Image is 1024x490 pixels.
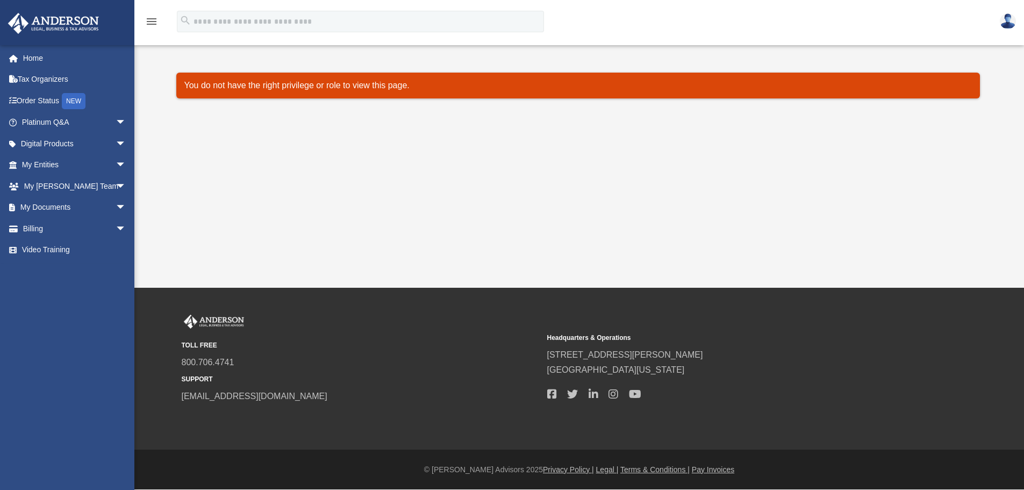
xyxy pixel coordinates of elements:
[8,90,142,112] a: Order StatusNEW
[145,15,158,28] i: menu
[547,332,905,344] small: Headquarters & Operations
[116,112,137,134] span: arrow_drop_down
[182,315,246,329] img: Anderson Advisors Platinum Portal
[184,78,972,93] p: You do not have the right privilege or role to view this page.
[8,133,142,154] a: Digital Productsarrow_drop_down
[182,374,540,385] small: SUPPORT
[1000,13,1016,29] img: User Pic
[116,218,137,240] span: arrow_drop_down
[8,47,142,69] a: Home
[116,197,137,219] span: arrow_drop_down
[182,392,327,401] a: [EMAIL_ADDRESS][DOMAIN_NAME]
[145,19,158,28] a: menu
[116,133,137,155] span: arrow_drop_down
[543,465,594,474] a: Privacy Policy |
[692,465,734,474] a: Pay Invoices
[8,175,142,197] a: My [PERSON_NAME] Teamarrow_drop_down
[116,154,137,176] span: arrow_drop_down
[8,69,142,90] a: Tax Organizers
[620,465,690,474] a: Terms & Conditions |
[8,218,142,239] a: Billingarrow_drop_down
[182,358,234,367] a: 800.706.4741
[547,350,703,359] a: [STREET_ADDRESS][PERSON_NAME]
[8,154,142,176] a: My Entitiesarrow_drop_down
[182,340,540,351] small: TOLL FREE
[134,463,1024,477] div: © [PERSON_NAME] Advisors 2025
[116,175,137,197] span: arrow_drop_down
[62,93,85,109] div: NEW
[8,197,142,218] a: My Documentsarrow_drop_down
[596,465,619,474] a: Legal |
[5,13,102,34] img: Anderson Advisors Platinum Portal
[8,239,142,261] a: Video Training
[180,15,191,26] i: search
[8,112,142,133] a: Platinum Q&Aarrow_drop_down
[547,365,685,374] a: [GEOGRAPHIC_DATA][US_STATE]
